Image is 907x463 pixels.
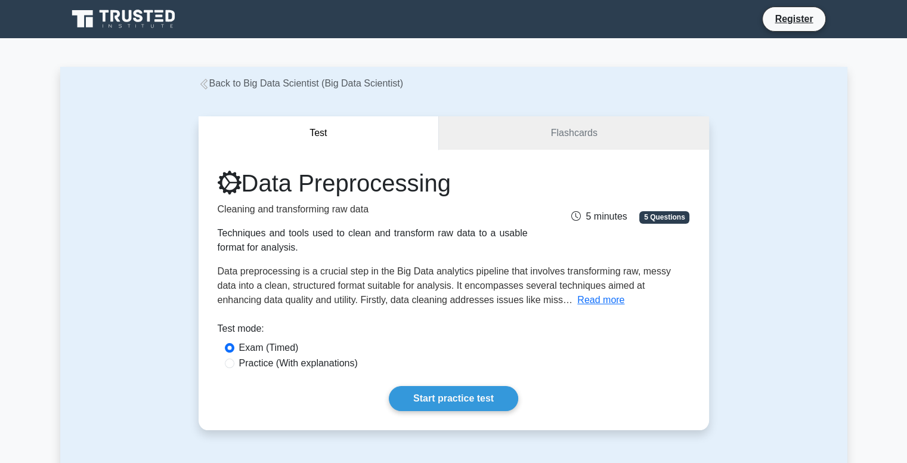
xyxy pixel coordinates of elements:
[767,11,820,26] a: Register
[199,116,439,150] button: Test
[199,78,403,88] a: Back to Big Data Scientist (Big Data Scientist)
[389,386,518,411] a: Start practice test
[218,169,528,197] h1: Data Preprocessing
[239,356,358,371] label: Practice (With explanations)
[439,116,708,150] a: Flashcards
[239,341,299,355] label: Exam (Timed)
[577,293,624,307] button: Read more
[218,322,690,341] div: Test mode:
[218,266,671,305] span: Data preprocessing is a crucial step in the Big Data analytics pipeline that involves transformin...
[639,211,689,223] span: 5 Questions
[218,226,528,255] div: Techniques and tools used to clean and transform raw data to a usable format for analysis.
[571,211,627,221] span: 5 minutes
[218,202,528,217] p: Cleaning and transforming raw data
